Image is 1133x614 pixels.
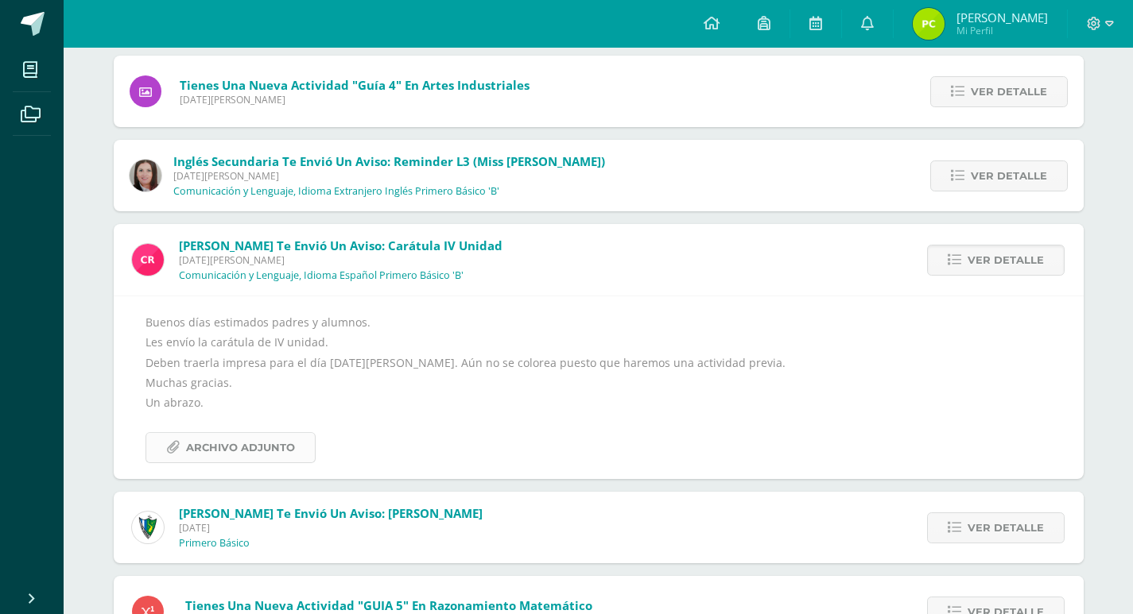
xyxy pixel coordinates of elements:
span: [DATE] [179,521,483,535]
span: Ver detalle [968,245,1044,275]
span: Ver detalle [971,161,1047,191]
p: Comunicación y Lenguaje, Idioma Extranjero Inglés Primero Básico 'B' [173,185,499,198]
p: Comunicación y Lenguaje, Idioma Español Primero Básico 'B' [179,269,464,282]
img: 9f174a157161b4ddbe12118a61fed988.png [132,512,164,543]
p: Primero Básico [179,537,250,550]
span: [DATE][PERSON_NAME] [173,169,605,183]
img: 8af0450cf43d44e38c4a1497329761f3.png [130,160,161,191]
img: ab28fb4d7ed199cf7a34bbef56a79c5b.png [132,244,164,276]
span: [DATE][PERSON_NAME] [179,253,502,267]
span: Ver detalle [968,513,1044,543]
span: [DATE][PERSON_NAME] [180,93,530,106]
span: Tienes una nueva actividad "Guía 4" En Artes Industriales [180,77,530,93]
span: Inglés Secundaria te envió un aviso: Reminder L3 (Miss [PERSON_NAME]) [173,153,605,169]
span: Tienes una nueva actividad "GUIA 5" En Razonamiento Matemático [185,597,592,613]
span: [PERSON_NAME] te envió un aviso: [PERSON_NAME] [179,505,483,521]
span: Archivo Adjunto [186,433,295,462]
span: Mi Perfil [956,24,1048,37]
a: Archivo Adjunto [146,432,316,463]
img: 1abdc8baa595bf4270ded46420d6b39f.png [913,8,945,40]
span: [PERSON_NAME] [956,10,1048,25]
div: Buenos días estimados padres y alumnos. Les envío la carátula de IV unidad. Deben traerla impresa... [146,312,1052,463]
span: [PERSON_NAME] te envió un aviso: Carátula IV unidad [179,237,502,253]
span: Ver detalle [971,77,1047,106]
